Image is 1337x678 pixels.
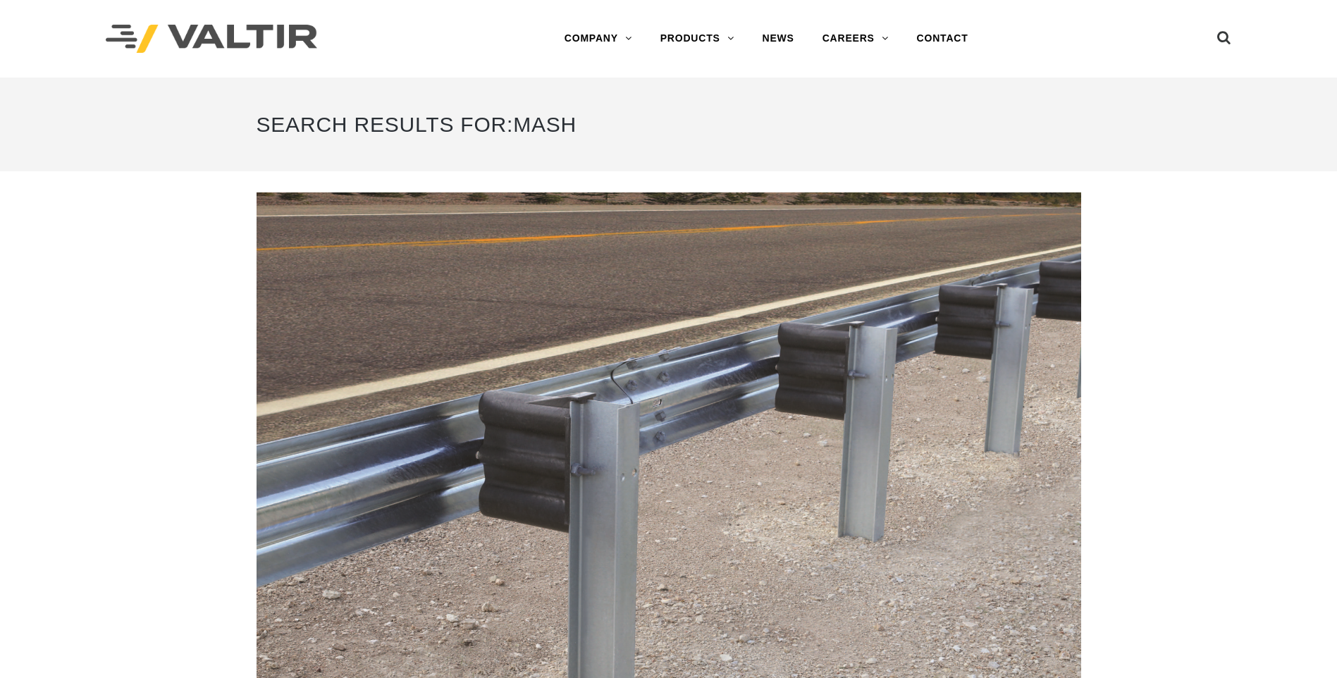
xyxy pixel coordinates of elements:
a: PRODUCTS [646,25,748,53]
a: CAREERS [808,25,903,53]
h1: Search Results for: [257,99,1081,150]
span: mash [513,113,577,136]
img: Valtir [106,25,317,54]
a: CONTACT [903,25,982,53]
a: COMPANY [550,25,646,53]
a: NEWS [748,25,808,53]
